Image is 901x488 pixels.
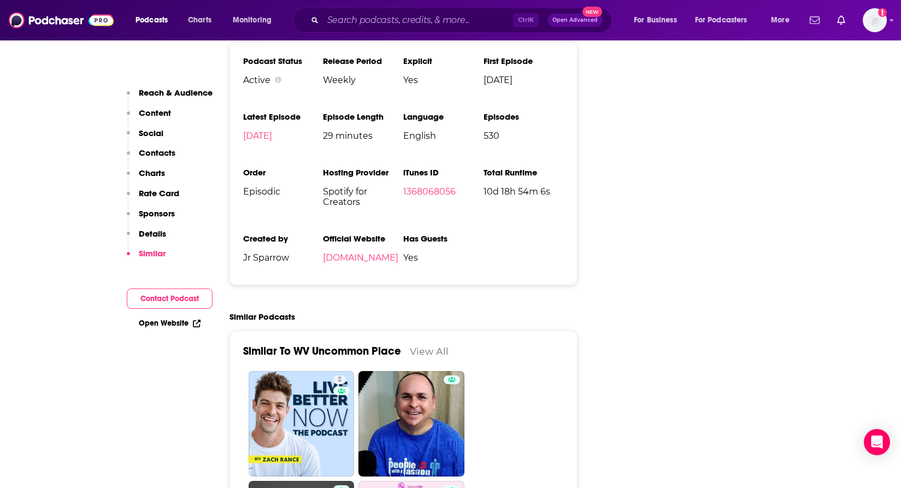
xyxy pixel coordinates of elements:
h3: Episode Length [323,111,403,122]
a: [DOMAIN_NAME] [323,252,398,263]
button: Reach & Audience [127,87,213,108]
span: For Podcasters [695,13,747,28]
p: Social [139,128,163,138]
span: Monitoring [233,13,272,28]
p: Charts [139,168,165,178]
button: Open AdvancedNew [547,14,603,27]
h3: Total Runtime [484,167,564,178]
p: Sponsors [139,208,175,219]
h3: Created by [243,233,323,244]
button: open menu [763,11,803,29]
span: Ctrl K [513,13,539,27]
p: Contacts [139,148,175,158]
button: Show profile menu [863,8,887,32]
button: open menu [128,11,182,29]
h3: Explicit [403,56,484,66]
button: Similar [127,248,166,268]
svg: Add a profile image [878,8,887,17]
button: Contacts [127,148,175,168]
span: Logged in as helenma123 [863,8,887,32]
p: Rate Card [139,188,179,198]
h3: First Episode [484,56,564,66]
img: User Profile [863,8,887,32]
h3: Has Guests [403,233,484,244]
a: [DATE] [243,131,272,141]
span: More [771,13,790,28]
h2: Similar Podcasts [229,311,295,322]
span: 530 [484,131,564,141]
button: Charts [127,168,165,188]
h3: Order [243,167,323,178]
a: 2 [249,371,355,477]
span: Charts [188,13,211,28]
a: Open Website [139,319,201,328]
h3: Latest Episode [243,111,323,122]
span: Open Advanced [552,17,598,23]
button: Details [127,228,166,249]
span: Yes [403,75,484,85]
span: 2 [338,374,341,385]
span: For Business [634,13,677,28]
span: Spotify for Creators [323,186,403,207]
span: 29 minutes [323,131,403,141]
h3: Official Website [323,233,403,244]
div: Open Intercom Messenger [864,429,890,455]
span: English [403,131,484,141]
p: Reach & Audience [139,87,213,98]
div: Search podcasts, credits, & more... [303,8,622,33]
p: Details [139,228,166,239]
a: 1368068056 [403,186,456,197]
a: Show notifications dropdown [833,11,850,30]
h3: Hosting Provider [323,167,403,178]
h3: Podcast Status [243,56,323,66]
div: Active [243,75,323,85]
a: View All [410,345,449,357]
span: Jr Sparrow [243,252,323,263]
img: Podchaser - Follow, Share and Rate Podcasts [9,10,114,31]
button: Rate Card [127,188,179,208]
button: Contact Podcast [127,289,213,309]
input: Search podcasts, credits, & more... [323,11,513,29]
button: open menu [626,11,691,29]
a: Charts [181,11,218,29]
h3: Language [403,111,484,122]
span: Podcasts [136,13,168,28]
a: Show notifications dropdown [805,11,824,30]
a: 2 [333,375,346,384]
a: Similar To WV Uncommon Place [243,344,401,358]
p: Content [139,108,171,118]
button: Content [127,108,171,128]
button: Sponsors [127,208,175,228]
span: [DATE] [484,75,564,85]
span: Weekly [323,75,403,85]
span: 10d 18h 54m 6s [484,186,564,197]
button: open menu [688,11,763,29]
h3: Release Period [323,56,403,66]
p: Similar [139,248,166,258]
span: New [582,7,602,17]
button: Social [127,128,163,148]
button: open menu [225,11,286,29]
h3: iTunes ID [403,167,484,178]
h3: Episodes [484,111,564,122]
span: Episodic [243,186,323,197]
span: Yes [403,252,484,263]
